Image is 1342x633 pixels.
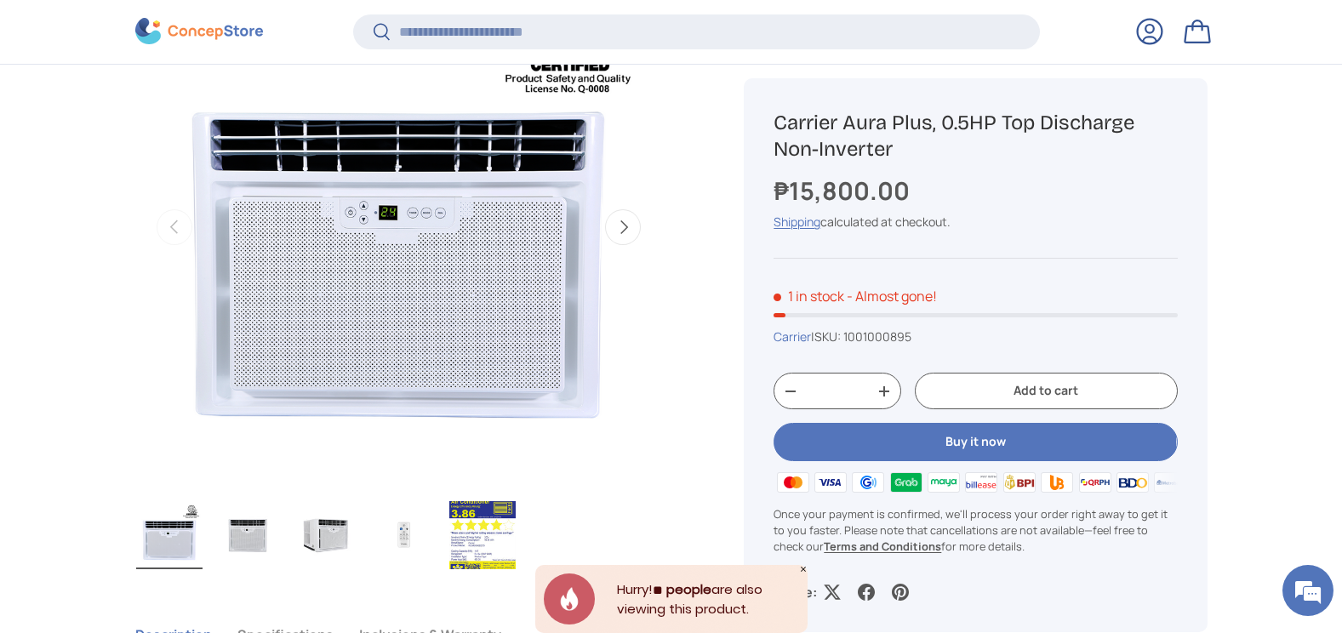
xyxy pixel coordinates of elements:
[849,470,887,496] img: gcash
[135,19,263,45] img: ConcepStore
[1076,470,1113,496] img: qrph
[925,470,962,496] img: maya
[774,424,1177,462] button: Buy it now
[962,470,1000,496] img: billease
[214,501,281,569] img: carrier-aura-0.50hp-non-inverter-window-type-aircon-unit-full-view-concepstore
[812,470,849,496] img: visa
[847,288,937,306] p: - Almost gone!
[799,565,808,573] div: Close
[774,110,1177,163] h1: Carrier Aura Plus, 0.5HP Top Discharge Non-Inverter
[1001,470,1038,496] img: bpi
[915,374,1177,410] button: Add to cart
[371,501,437,569] img: carrier-aura-0.50hp-non-inverter-window-type-aircon-unit-remote-full-view-concepstore
[811,329,911,345] span: |
[449,501,516,569] img: Carrier Aura Plus, 0.5HP Top Discharge Non-Inverter
[1038,470,1076,496] img: ubp
[887,470,924,496] img: grabpay
[814,329,841,345] span: SKU:
[774,174,914,208] strong: ₱15,800.00
[774,329,811,345] a: Carrier
[774,506,1177,556] p: Once your payment is confirmed, we'll process your order right away to get it to you faster. Plea...
[293,501,359,569] img: carrier-aura-0.50hp-non-inverter-window-type-aircon-unit-right-side-view-concepstore
[843,329,911,345] span: 1001000895
[1114,470,1151,496] img: bdo
[774,214,1177,231] div: calculated at checkout.
[1151,470,1189,496] img: metrobank
[136,501,203,569] img: Carrier Aura Plus, 0.5HP Top Discharge Non-Inverter
[774,470,811,496] img: master
[824,539,941,554] a: Terms and Conditions
[774,288,844,306] span: 1 in stock
[774,214,820,231] a: Shipping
